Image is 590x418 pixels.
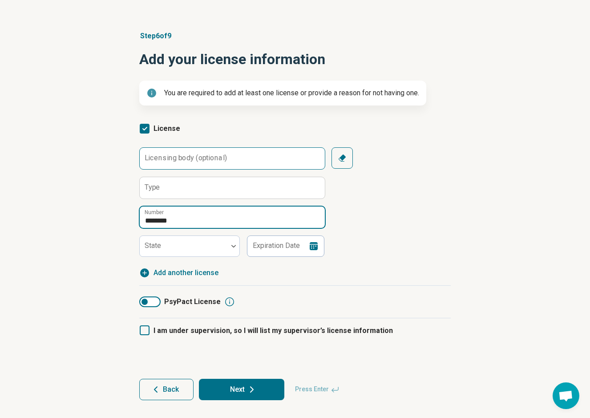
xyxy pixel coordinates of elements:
[139,49,451,70] h1: Add your license information
[163,386,179,393] span: Back
[154,268,218,278] span: Add another license
[145,184,160,191] label: Type
[164,88,419,98] p: You are required to add at least one license or provide a reason for not having one.
[164,296,221,307] span: PsyPact License
[553,382,579,409] div: Open chat
[145,154,227,162] label: Licensing body (optional)
[199,379,284,400] button: Next
[139,268,218,278] button: Add another license
[290,379,345,400] span: Press Enter
[154,124,180,133] span: License
[139,379,194,400] button: Back
[139,31,451,41] p: Step 6 of 9
[154,326,393,335] span: I am under supervision, so I will list my supervisor’s license information
[140,177,325,199] input: credential.licenses.0.name
[145,210,164,215] label: Number
[145,241,161,250] label: State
